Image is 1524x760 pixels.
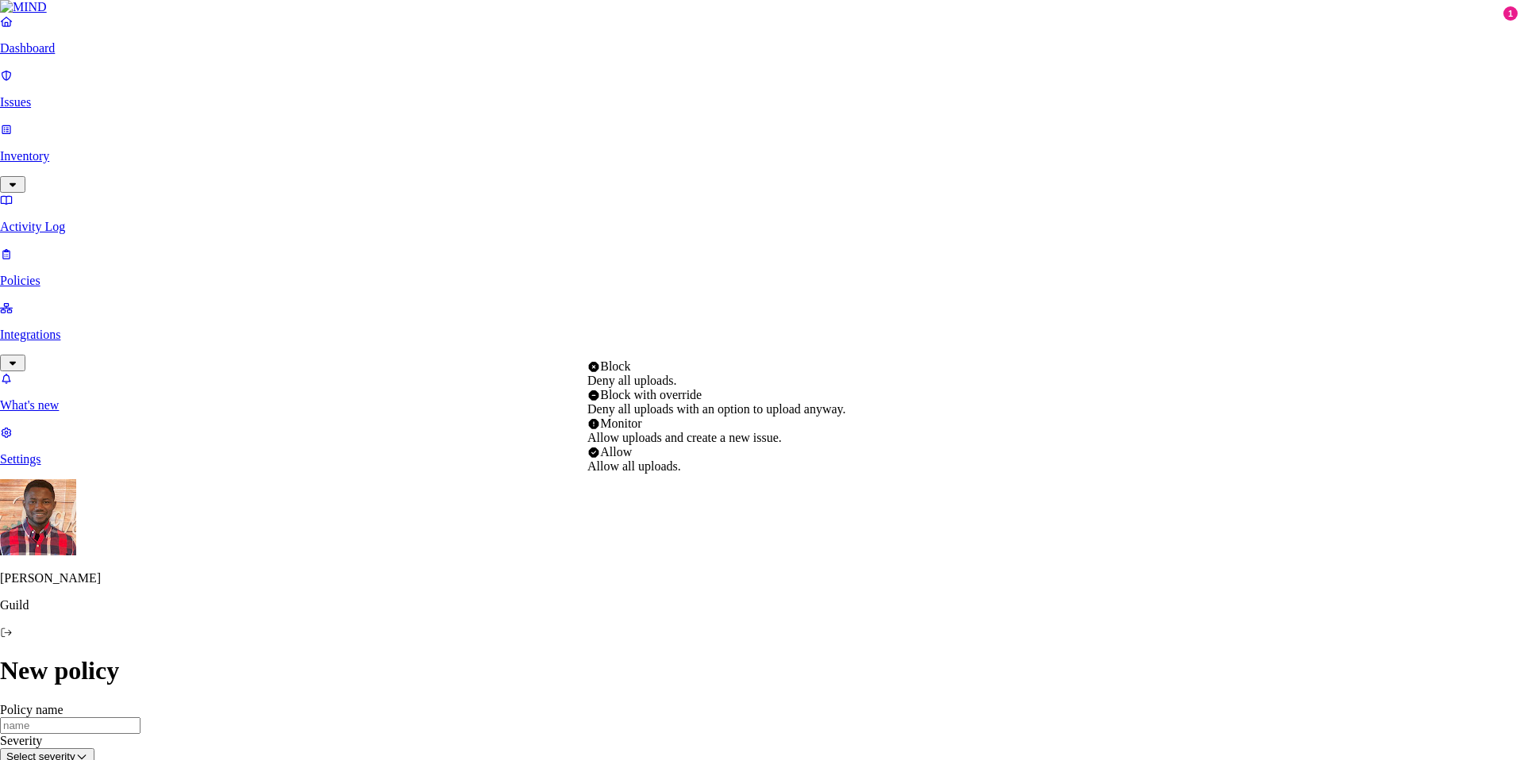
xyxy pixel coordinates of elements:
[600,388,702,401] span: Block with override
[587,402,846,416] span: Deny all uploads with an option to upload anyway.
[587,459,681,473] span: Allow all uploads.
[600,359,630,373] span: Block
[587,431,782,444] span: Allow uploads and create a new issue.
[587,374,676,387] span: Deny all uploads.
[600,416,641,430] span: Monitor
[600,445,632,459] span: Allow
